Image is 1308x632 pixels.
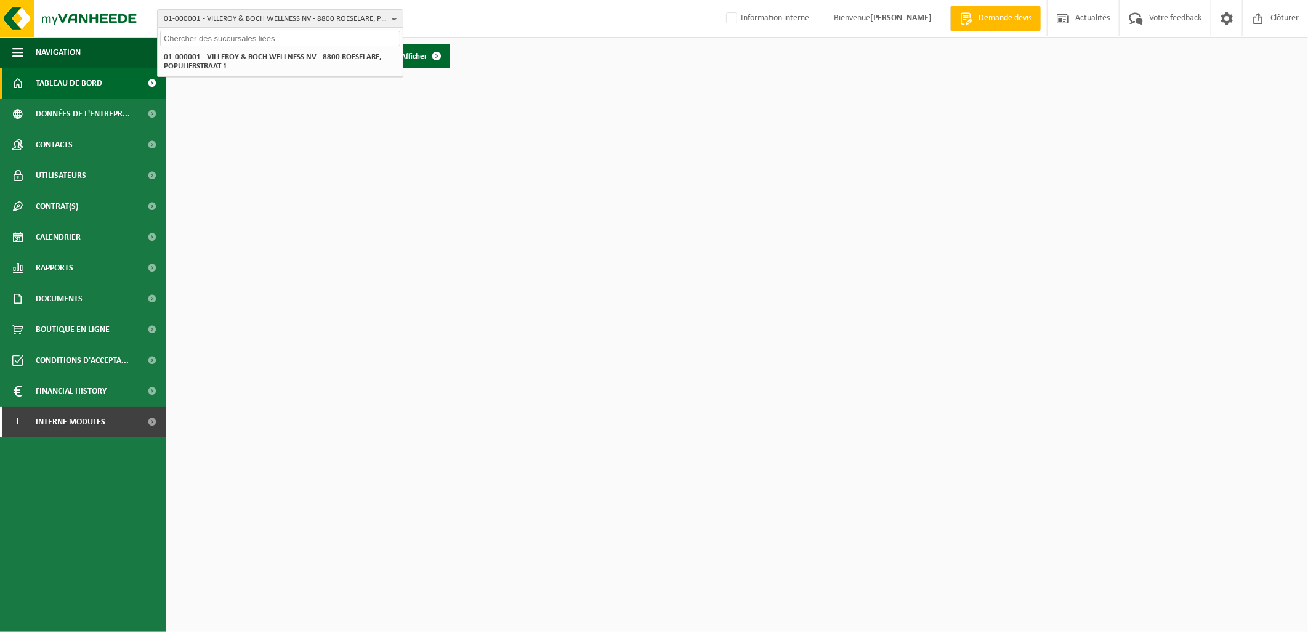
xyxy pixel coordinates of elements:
[724,9,809,28] label: Information interne
[12,407,23,437] span: I
[36,345,129,376] span: Conditions d'accepta...
[36,160,86,191] span: Utilisateurs
[164,53,381,70] strong: 01-000001 - VILLEROY & BOCH WELLNESS NV - 8800 ROESELARE, POPULIERSTRAAT 1
[975,12,1035,25] span: Demande devis
[36,283,83,314] span: Documents
[36,99,130,129] span: Données de l'entrepr...
[36,37,81,68] span: Navigation
[401,52,427,60] span: Afficher
[160,31,400,46] input: Chercher des succursales liées
[36,253,73,283] span: Rapports
[36,407,105,437] span: Interne modules
[36,129,73,160] span: Contacts
[391,44,449,68] a: Afficher
[36,68,102,99] span: Tableau de bord
[950,6,1041,31] a: Demande devis
[36,191,78,222] span: Contrat(s)
[157,9,403,28] button: 01-000001 - VILLEROY & BOCH WELLNESS NV - 8800 ROESELARE, POPULIERSTRAAT 1
[164,10,387,28] span: 01-000001 - VILLEROY & BOCH WELLNESS NV - 8800 ROESELARE, POPULIERSTRAAT 1
[36,314,110,345] span: Boutique en ligne
[36,376,107,407] span: Financial History
[870,14,932,23] strong: [PERSON_NAME]
[36,222,81,253] span: Calendrier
